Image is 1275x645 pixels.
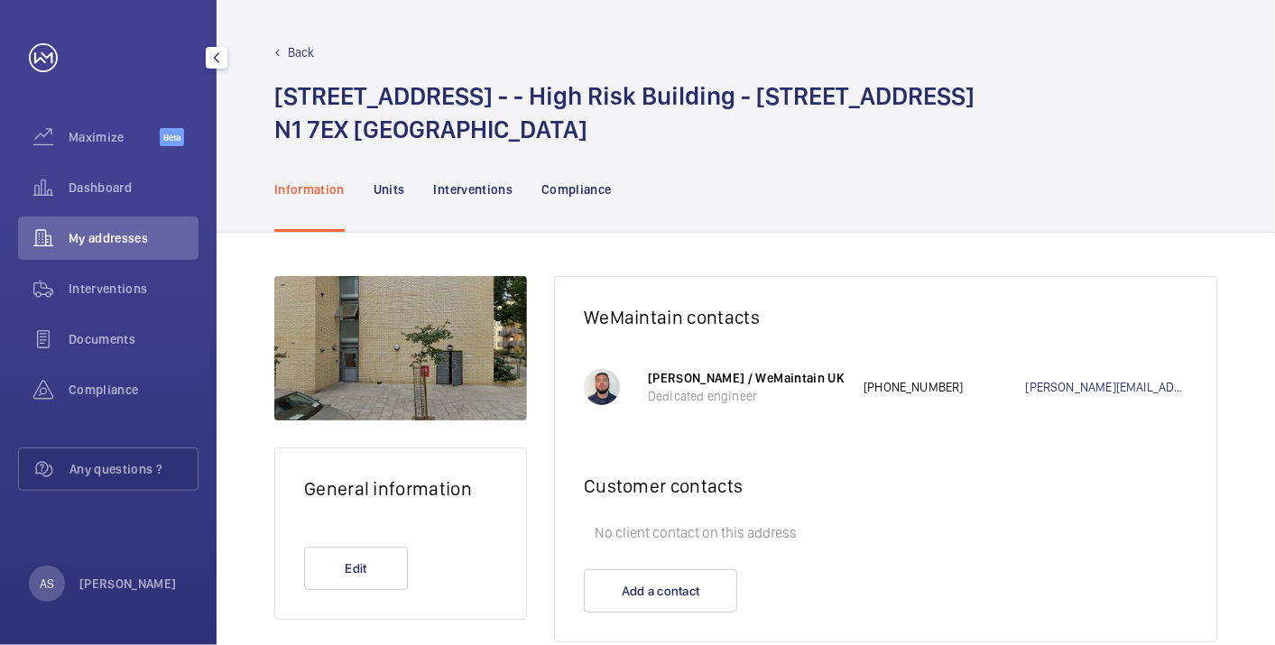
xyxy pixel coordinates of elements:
[274,79,975,146] h1: [STREET_ADDRESS] - - High Risk Building - [STREET_ADDRESS] N1 7EX [GEOGRAPHIC_DATA]
[584,569,737,613] button: Add a contact
[304,547,408,590] button: Edit
[584,475,1187,497] h2: Customer contacts
[160,128,184,146] span: Beta
[1026,378,1187,396] a: [PERSON_NAME][EMAIL_ADDRESS][DOMAIN_NAME]
[40,575,54,593] p: AS
[648,369,845,387] p: [PERSON_NAME] / WeMaintain UK
[648,387,845,405] p: Dedicated engineer
[434,180,513,198] p: Interventions
[304,477,497,500] h2: General information
[374,180,405,198] p: Units
[69,179,199,197] span: Dashboard
[541,180,612,198] p: Compliance
[69,460,198,478] span: Any questions ?
[69,229,199,247] span: My addresses
[864,378,1025,396] p: [PHONE_NUMBER]
[69,381,199,399] span: Compliance
[274,180,345,198] p: Information
[79,575,177,593] p: [PERSON_NAME]
[69,330,199,348] span: Documents
[584,306,1187,328] h2: WeMaintain contacts
[288,43,315,61] p: Back
[69,280,199,298] span: Interventions
[584,515,1187,551] p: No client contact on this address
[69,128,160,146] span: Maximize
